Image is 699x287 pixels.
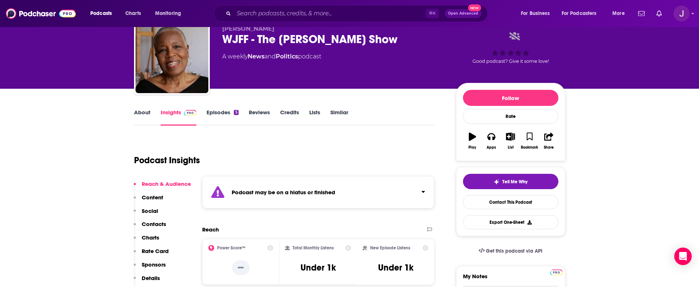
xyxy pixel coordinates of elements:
div: Open Intercom Messenger [674,248,692,265]
a: Episodes5 [207,109,238,126]
h3: Under 1k [378,262,413,273]
div: Bookmark [521,145,538,150]
div: 5 [234,110,238,115]
button: tell me why sparkleTell Me Why [463,174,558,189]
h1: Podcast Insights [134,155,200,166]
a: Pro website [550,268,563,275]
div: A weekly podcast [222,52,321,61]
div: Search podcasts, credits, & more... [221,5,495,22]
button: Open AdvancedNew [445,9,482,18]
h2: Reach [202,226,219,233]
button: Contacts [134,221,166,234]
p: Rate Card [142,248,169,255]
h2: Total Monthly Listens [292,245,334,250]
p: Details [142,275,160,282]
strong: Podcast may be on a hiatus or finished [232,189,335,196]
span: Open Advanced [448,12,478,15]
a: Similar [330,109,348,126]
a: Lists [309,109,320,126]
span: More [612,8,625,19]
button: open menu [85,8,121,19]
img: Podchaser - Follow, Share and Rate Podcasts [6,7,76,20]
a: Politics [276,53,298,60]
button: Show profile menu [674,5,690,22]
label: My Notes [463,273,558,286]
a: Credits [280,109,299,126]
a: News [248,53,264,60]
p: Charts [142,234,159,241]
p: -- [232,260,250,275]
div: Apps [487,145,496,150]
span: Tell Me Why [502,179,527,185]
button: Content [134,194,163,207]
a: Reviews [249,109,270,126]
img: tell me why sparkle [494,179,499,185]
span: [PERSON_NAME] [222,25,274,32]
button: Social [134,207,158,221]
a: Show notifications dropdown [635,7,648,20]
span: Monitoring [155,8,181,19]
button: Bookmark [520,128,539,154]
a: Charts [121,8,145,19]
span: Get this podcast via API [486,248,542,254]
p: Content [142,194,163,201]
button: Play [463,128,482,154]
p: Reach & Audience [142,180,191,187]
h3: Under 1k [301,262,336,273]
div: List [508,145,514,150]
button: Charts [134,234,159,248]
p: Sponsors [142,261,166,268]
span: ⌘ K [425,9,439,18]
a: About [134,109,150,126]
span: For Podcasters [562,8,597,19]
a: Get this podcast via API [473,242,549,260]
h2: Power Score™ [217,245,246,250]
div: Play [468,145,476,150]
span: Good podcast? Give it some love! [472,58,549,64]
p: Social [142,207,158,214]
button: List [501,128,520,154]
button: open menu [607,8,634,19]
button: Rate Card [134,248,169,261]
button: open menu [557,8,607,19]
a: Contact This Podcast [463,195,558,209]
span: New [468,4,481,11]
input: Search podcasts, credits, & more... [234,8,425,19]
div: Good podcast? Give it some love! [456,25,565,70]
a: InsightsPodchaser Pro [161,109,197,126]
p: Contacts [142,221,166,227]
img: Podchaser Pro [184,110,197,116]
img: Podchaser Pro [550,269,563,275]
section: Click to expand status details [202,176,435,208]
span: and [264,53,276,60]
button: open menu [150,8,191,19]
span: Charts [125,8,141,19]
h2: New Episode Listens [370,245,410,250]
span: Podcasts [90,8,112,19]
img: WJFF - The Janus Adams Show [136,20,208,93]
span: For Business [521,8,550,19]
span: Logged in as josephpapapr [674,5,690,22]
button: Export One-Sheet [463,215,558,229]
button: Follow [463,90,558,106]
button: Share [539,128,558,154]
div: Rate [463,109,558,124]
button: open menu [516,8,559,19]
button: Reach & Audience [134,180,191,194]
button: Apps [482,128,501,154]
button: Sponsors [134,261,166,275]
img: User Profile [674,5,690,22]
div: Share [544,145,554,150]
a: Show notifications dropdown [653,7,665,20]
